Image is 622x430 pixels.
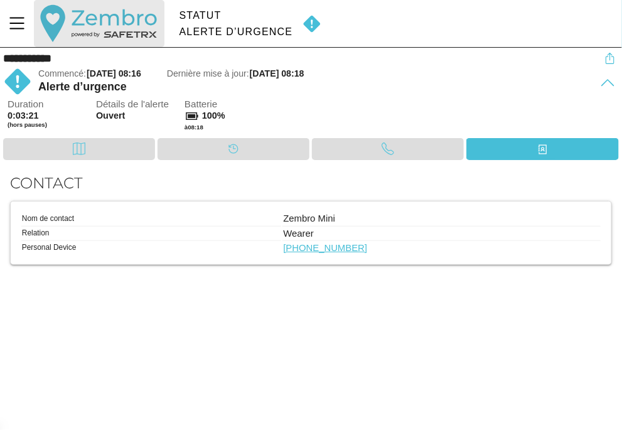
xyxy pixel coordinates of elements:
span: 100% [202,110,225,121]
span: Commencé: [38,68,86,78]
span: Batterie [185,99,265,110]
span: Détails de l'alerte [96,99,176,110]
span: à 08:18 [185,124,203,131]
div: Calendrier [158,138,309,160]
th: Nom de contact [21,212,282,224]
span: [DATE] 08:16 [87,68,141,78]
span: [DATE] 08:18 [250,68,304,78]
td: Wearer [282,226,601,239]
div: Alerte d’urgence [180,26,293,38]
img: MANUAL.svg [298,14,326,33]
td: Zembro Mini [282,212,601,224]
span: 0:03:21 [8,110,39,121]
img: MANUAL.svg [3,67,32,96]
th: Relation [21,226,282,239]
div: Carte [3,138,155,160]
div: Contacts [466,138,619,160]
div: Statut [180,10,293,21]
a: [PHONE_NUMBER] [283,243,367,253]
span: Ouvert [96,110,176,121]
h2: Contact [10,173,612,193]
span: Dernière mise à jour: [167,68,249,78]
th: Personal Device [21,240,282,254]
span: Duration [8,99,88,110]
span: (hors pauses) [8,121,88,129]
div: Appel [312,138,464,160]
div: Alerte d’urgence [38,80,584,94]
